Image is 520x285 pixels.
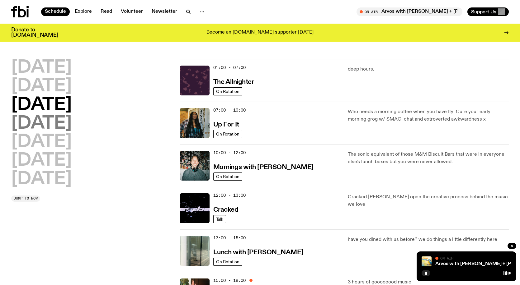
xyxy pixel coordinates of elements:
[213,249,303,256] h3: Lunch with [PERSON_NAME]
[357,7,462,16] button: On AirArvos with [PERSON_NAME] + [PERSON_NAME]
[213,172,242,181] a: On Rotation
[440,256,453,260] span: On Air
[213,65,246,71] span: 01:00 - 07:00
[11,59,72,76] button: [DATE]
[11,133,72,151] button: [DATE]
[213,130,242,138] a: On Rotation
[180,193,210,223] img: Logo for Podcast Cracked. Black background, with white writing, with glass smashing graphics
[213,205,239,213] a: Cracked
[213,248,303,256] a: Lunch with [PERSON_NAME]
[71,7,96,16] a: Explore
[117,7,147,16] a: Volunteer
[213,150,246,156] span: 10:00 - 12:00
[11,27,58,38] h3: Donate to [DOMAIN_NAME]
[213,120,239,128] a: Up For It
[11,195,40,202] button: Jump to now
[348,151,509,166] p: The sonic equivalent of those M&M Biscuit Bars that were in everyone else's lunch boxes but you w...
[11,96,72,114] button: [DATE]
[148,7,181,16] a: Newsletter
[348,193,509,208] p: Cracked [PERSON_NAME] open the creative process behind the music we love
[213,278,246,283] span: 15:00 - 18:00
[11,78,72,95] button: [DATE]
[14,197,38,200] span: Jump to now
[216,131,239,136] span: On Rotation
[180,151,210,181] img: Radio presenter Ben Hansen sits in front of a wall of photos and an fbi radio sign. Film photo. B...
[11,171,72,188] button: [DATE]
[216,89,239,94] span: On Rotation
[213,215,226,223] a: Talk
[213,78,254,85] a: The Allnighter
[213,258,242,266] a: On Rotation
[180,108,210,138] img: Ify - a Brown Skin girl with black braided twists, looking up to the side with her tongue stickin...
[11,152,72,169] button: [DATE]
[213,87,242,95] a: On Rotation
[213,163,314,171] a: Mornings with [PERSON_NAME]
[213,235,246,241] span: 13:00 - 15:00
[213,79,254,85] h3: The Allnighter
[348,236,509,243] p: have you dined with us before? we do things a little differently here
[216,217,223,221] span: Talk
[206,30,314,35] p: Become an [DOMAIN_NAME] supporter [DATE]
[11,115,72,132] button: [DATE]
[213,164,314,171] h3: Mornings with [PERSON_NAME]
[471,9,496,15] span: Support Us
[216,259,239,264] span: On Rotation
[213,192,246,198] span: 12:00 - 13:00
[467,7,509,16] button: Support Us
[41,7,70,16] a: Schedule
[216,174,239,179] span: On Rotation
[348,66,509,73] p: deep hours.
[97,7,116,16] a: Read
[213,122,239,128] h3: Up For It
[213,207,239,213] h3: Cracked
[348,108,509,123] p: Who needs a morning coffee when you have Ify! Cure your early morning grog w/ SMAC, chat and extr...
[213,107,246,113] span: 07:00 - 10:00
